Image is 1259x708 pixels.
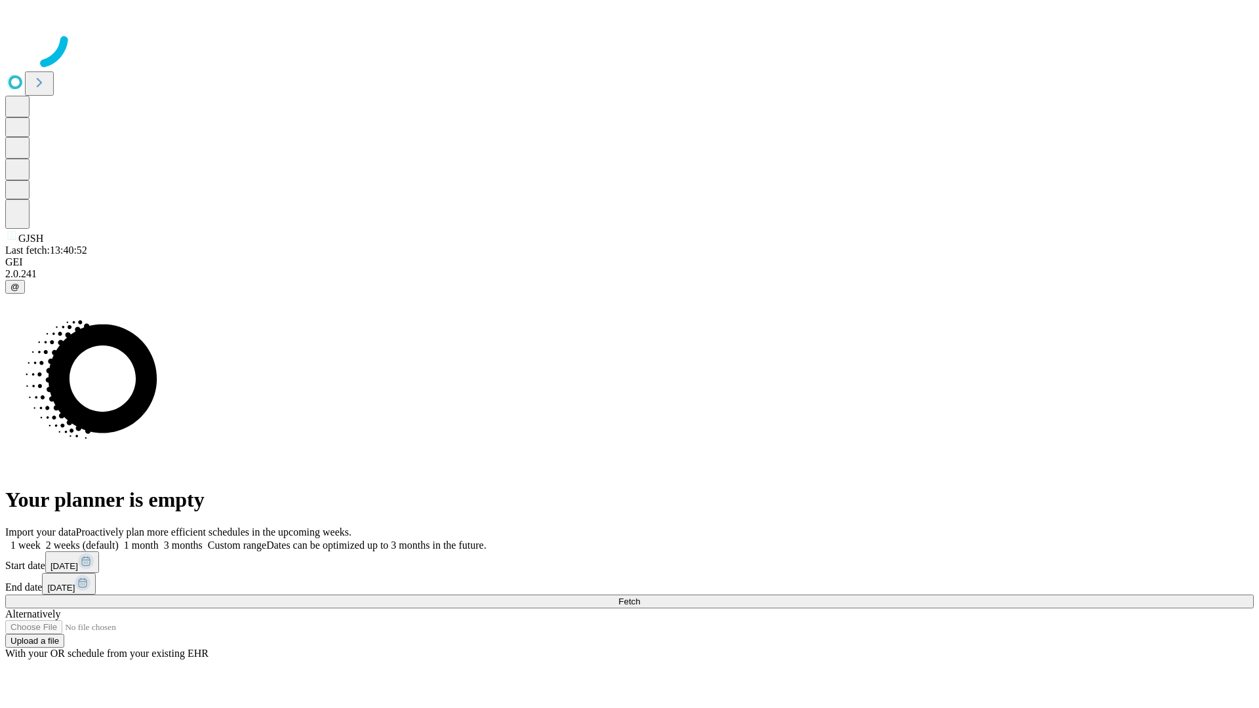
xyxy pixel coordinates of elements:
[5,573,1254,595] div: End date
[45,551,99,573] button: [DATE]
[10,282,20,292] span: @
[5,634,64,648] button: Upload a file
[5,488,1254,512] h1: Your planner is empty
[50,561,78,571] span: [DATE]
[5,268,1254,280] div: 2.0.241
[208,540,266,551] span: Custom range
[5,608,60,619] span: Alternatively
[5,280,25,294] button: @
[76,526,351,538] span: Proactively plan more efficient schedules in the upcoming weeks.
[42,573,96,595] button: [DATE]
[46,540,119,551] span: 2 weeks (default)
[18,233,43,244] span: GJSH
[266,540,486,551] span: Dates can be optimized up to 3 months in the future.
[164,540,203,551] span: 3 months
[10,540,41,551] span: 1 week
[618,597,640,606] span: Fetch
[5,245,87,256] span: Last fetch: 13:40:52
[47,583,75,593] span: [DATE]
[5,526,76,538] span: Import your data
[5,551,1254,573] div: Start date
[124,540,159,551] span: 1 month
[5,256,1254,268] div: GEI
[5,595,1254,608] button: Fetch
[5,648,209,659] span: With your OR schedule from your existing EHR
